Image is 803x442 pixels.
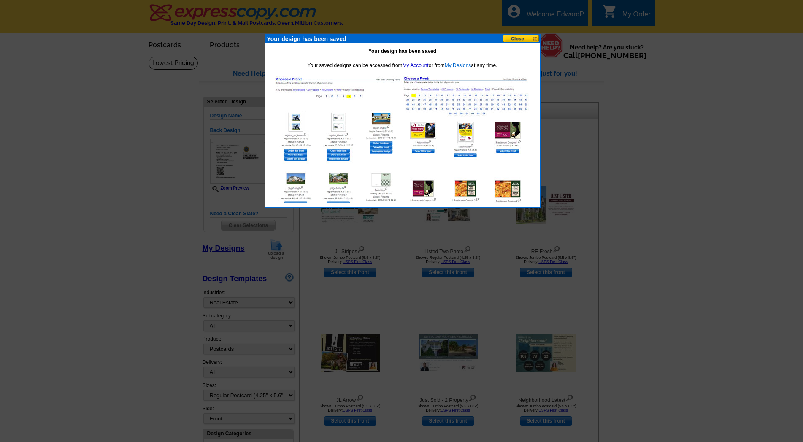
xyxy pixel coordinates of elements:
p: Your saved designs can be accessed from or from at any time. [270,62,535,69]
a: My Account [403,62,429,68]
img: all-designs.jpg [403,76,530,203]
img: my-designs.jpg [275,76,402,203]
a: My Designs [445,62,471,68]
iframe: LiveChat chat widget [634,246,803,442]
div: Your design has been saved [267,35,394,43]
p: Your design has been saved [270,47,535,55]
